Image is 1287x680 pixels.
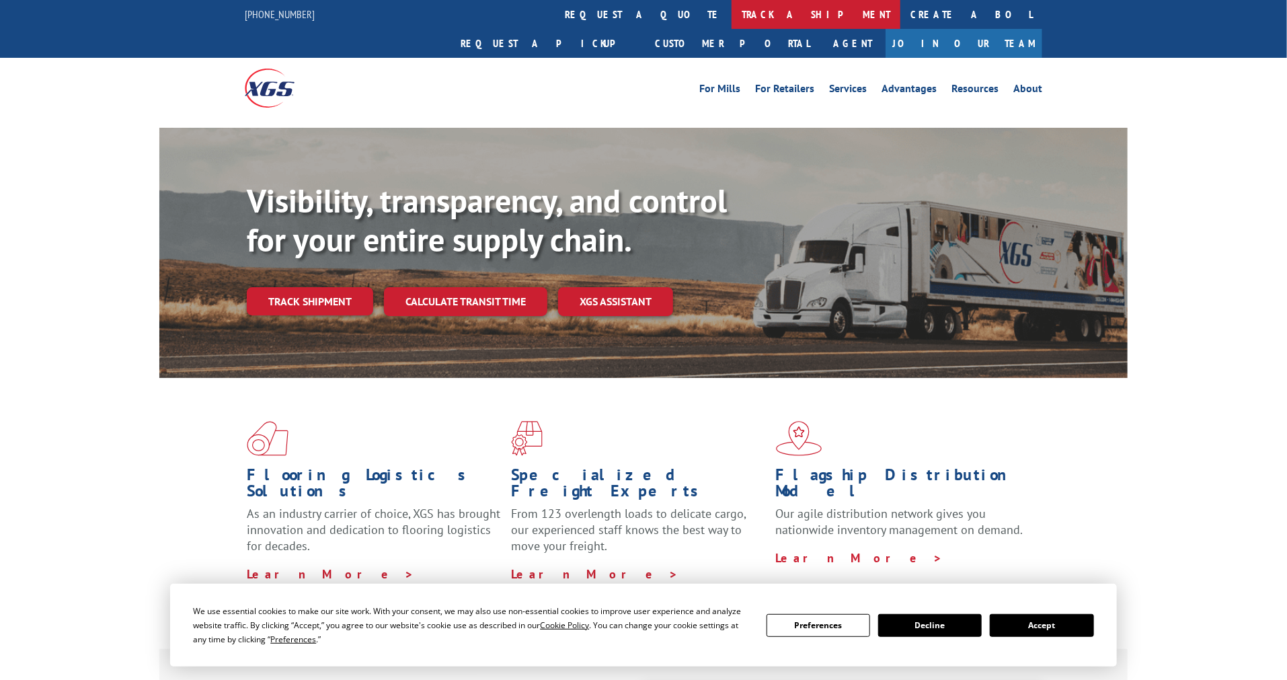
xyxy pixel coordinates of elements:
span: Preferences [270,634,316,645]
a: Services [829,83,867,98]
a: Request a pickup [451,29,645,58]
img: xgs-icon-flagship-distribution-model-red [776,421,822,456]
a: Agent [820,29,886,58]
a: For Retailers [755,83,814,98]
h1: Flagship Distribution Model [776,467,1030,506]
a: XGS ASSISTANT [558,287,673,316]
button: Accept [990,614,1093,637]
a: Learn More > [247,566,414,582]
a: About [1013,83,1042,98]
h1: Flooring Logistics Solutions [247,467,501,506]
a: Advantages [882,83,937,98]
a: Resources [951,83,999,98]
img: xgs-icon-total-supply-chain-intelligence-red [247,421,288,456]
a: Track shipment [247,287,373,315]
b: Visibility, transparency, and control for your entire supply chain. [247,180,727,260]
span: As an industry carrier of choice, XGS has brought innovation and dedication to flooring logistics... [247,506,500,554]
a: For Mills [699,83,740,98]
span: Cookie Policy [540,619,589,631]
div: Cookie Consent Prompt [170,584,1117,667]
h1: Specialized Freight Experts [511,467,765,506]
a: Calculate transit time [384,287,547,316]
a: Learn More > [511,566,678,582]
img: xgs-icon-focused-on-flooring-red [511,421,543,456]
div: We use essential cookies to make our site work. With your consent, we may also use non-essential ... [193,604,750,646]
a: [PHONE_NUMBER] [245,7,315,21]
a: Join Our Team [886,29,1042,58]
a: Customer Portal [645,29,820,58]
span: Our agile distribution network gives you nationwide inventory management on demand. [776,506,1023,537]
button: Decline [878,614,982,637]
button: Preferences [767,614,870,637]
a: Learn More > [776,550,943,566]
p: From 123 overlength loads to delicate cargo, our experienced staff knows the best way to move you... [511,506,765,566]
